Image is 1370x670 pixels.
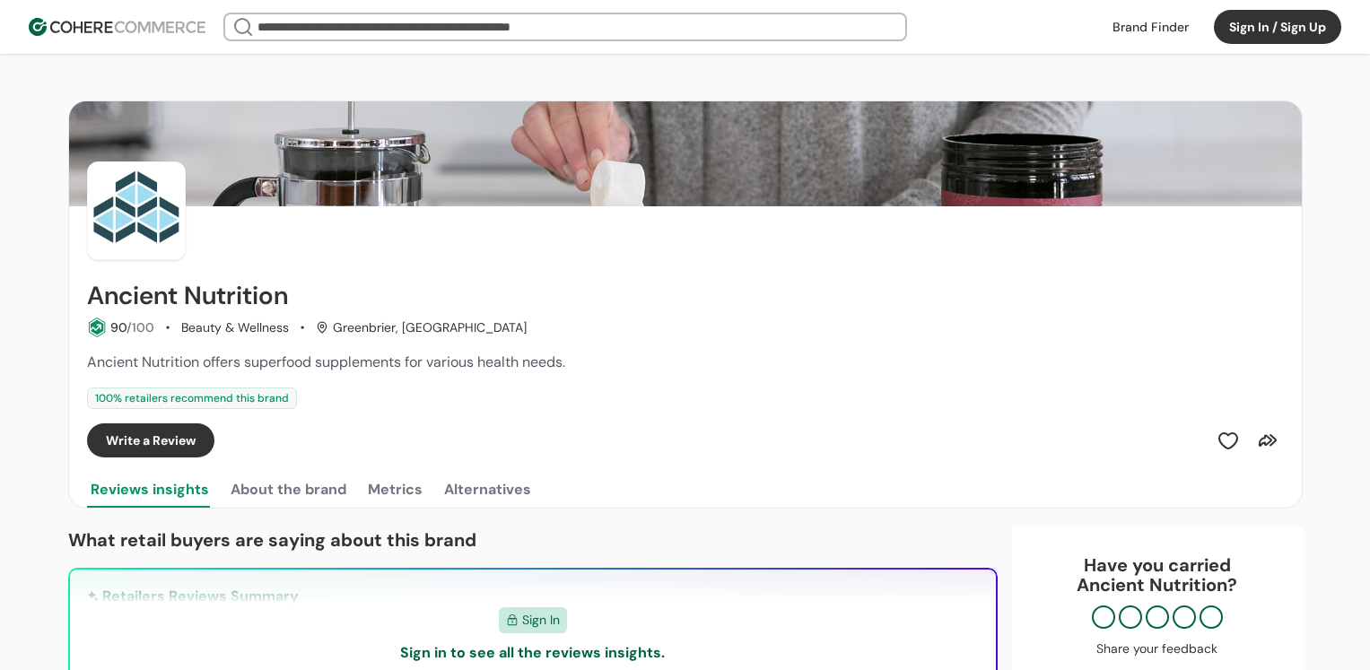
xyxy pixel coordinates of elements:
[227,472,350,508] button: About the brand
[316,318,527,337] div: Greenbrier, [GEOGRAPHIC_DATA]
[69,101,1302,206] img: Brand cover image
[87,282,288,310] h2: Ancient Nutrition
[68,526,998,553] p: What retail buyers are saying about this brand
[1030,640,1285,658] div: Share your feedback
[110,319,127,335] span: 90
[1030,555,1285,595] div: Have you carried
[127,319,154,335] span: /100
[87,387,297,409] div: 100 % retailers recommend this brand
[87,472,213,508] button: Reviews insights
[87,161,186,260] img: Brand Photo
[87,352,565,371] span: Ancient Nutrition offers superfood supplements for various health needs.
[522,611,560,630] span: Sign In
[87,423,214,457] button: Write a Review
[1214,10,1341,44] button: Sign In / Sign Up
[29,18,205,36] img: Cohere Logo
[1030,575,1285,595] p: Ancient Nutrition ?
[400,642,665,664] p: Sign in to see all the reviews insights.
[181,318,289,337] div: Beauty & Wellness
[364,472,426,508] button: Metrics
[441,472,535,508] button: Alternatives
